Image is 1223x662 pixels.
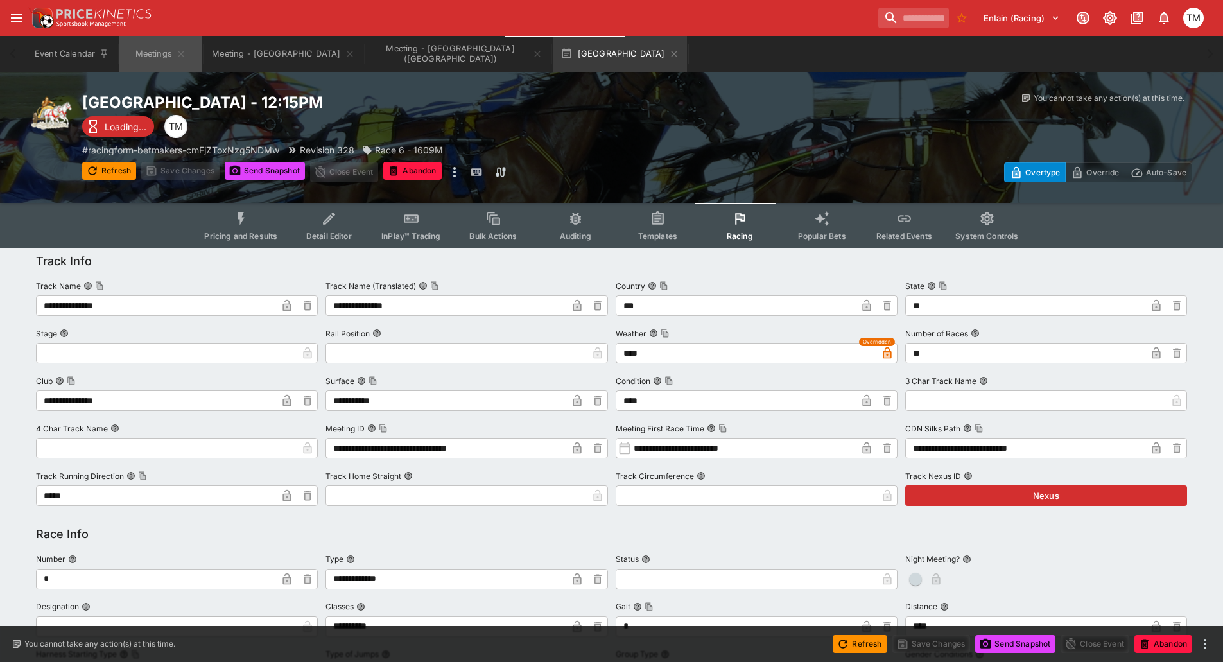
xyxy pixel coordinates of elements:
[469,231,517,241] span: Bulk Actions
[1004,162,1192,182] div: Start From
[905,376,976,387] p: 3 Char Track Name
[372,329,381,338] button: Rail Position
[1034,92,1184,104] p: You cannot take any action(s) at this time.
[964,471,973,480] button: Track Nexus ID
[383,164,441,177] span: Mark an event as closed and abandoned.
[82,602,91,611] button: Designation
[633,602,642,611] button: GaitCopy To Clipboard
[1197,636,1213,652] button: more
[36,423,108,434] p: 4 Char Track Name
[36,376,53,387] p: Club
[447,162,462,182] button: more
[659,281,668,290] button: Copy To Clipboard
[36,553,65,564] p: Number
[951,8,972,28] button: No Bookmarks
[36,281,81,292] p: Track Name
[119,36,202,72] button: Meetings
[976,8,1068,28] button: Select Tenant
[1125,162,1192,182] button: Auto-Save
[905,423,960,434] p: CDN Silks Path
[616,471,694,482] p: Track Circumference
[82,162,136,180] button: Refresh
[638,231,677,241] span: Templates
[963,424,972,433] button: CDN Silks PathCopy To Clipboard
[31,92,72,134] img: harness_racing.png
[878,8,949,28] input: search
[979,376,988,385] button: 3 Char Track Name
[325,376,354,387] p: Surface
[940,602,949,611] button: Distance
[83,281,92,290] button: Track NameCopy To Clipboard
[1098,6,1122,30] button: Toggle light/dark mode
[204,231,277,241] span: Pricing and Results
[975,424,984,433] button: Copy To Clipboard
[367,424,376,433] button: Meeting IDCopy To Clipboard
[833,635,887,653] button: Refresh
[962,555,971,564] button: Night Meeting?
[36,601,79,612] p: Designation
[1004,162,1066,182] button: Overtype
[68,555,77,564] button: Number
[616,423,704,434] p: Meeting First Race Time
[325,328,370,339] p: Rail Position
[1146,166,1186,179] p: Auto-Save
[876,231,932,241] span: Related Events
[905,471,961,482] p: Track Nexus ID
[664,376,673,385] button: Copy To Clipboard
[105,120,146,134] p: Loading...
[905,553,960,564] p: Night Meeting?
[661,329,670,338] button: Copy To Clipboard
[641,555,650,564] button: Status
[863,338,891,346] span: Overridden
[404,471,413,480] button: Track Home Straight
[24,638,175,650] p: You cannot take any action(s) at this time.
[653,376,662,385] button: ConditionCopy To Clipboard
[325,423,365,434] p: Meeting ID
[798,231,846,241] span: Popular Bets
[126,471,135,480] button: Track Running DirectionCopy To Clipboard
[905,601,937,612] p: Distance
[325,471,401,482] p: Track Home Straight
[306,231,352,241] span: Detail Editor
[430,281,439,290] button: Copy To Clipboard
[707,424,716,433] button: Meeting First Race TimeCopy To Clipboard
[82,92,638,112] h2: Copy To Clipboard
[225,162,305,180] button: Send Snapshot
[55,376,64,385] button: ClubCopy To Clipboard
[616,601,630,612] p: Gait
[645,602,654,611] button: Copy To Clipboard
[379,424,388,433] button: Copy To Clipboard
[356,602,365,611] button: Classes
[905,485,1187,506] button: Nexus
[419,281,428,290] button: Track Name (Translated)Copy To Clipboard
[383,162,441,180] button: Abandon
[194,203,1028,248] div: Event type filters
[67,376,76,385] button: Copy To Clipboard
[369,376,377,385] button: Copy To Clipboard
[1025,166,1060,179] p: Overtype
[325,601,354,612] p: Classes
[365,36,550,72] button: Meeting - Northfield Park (USA)
[381,231,440,241] span: InPlay™ Trading
[110,424,119,433] button: 4 Char Track Name
[346,555,355,564] button: Type
[939,281,948,290] button: Copy To Clipboard
[560,231,591,241] span: Auditing
[648,281,657,290] button: CountryCopy To Clipboard
[718,424,727,433] button: Copy To Clipboard
[56,21,126,27] img: Sportsbook Management
[28,5,54,31] img: PriceKinetics Logo
[95,281,104,290] button: Copy To Clipboard
[56,9,152,19] img: PriceKinetics
[975,635,1055,653] button: Send Snapshot
[649,329,658,338] button: WeatherCopy To Clipboard
[36,527,89,541] h5: Race Info
[616,376,650,387] p: Condition
[697,471,706,480] button: Track Circumference
[955,231,1018,241] span: System Controls
[905,328,968,339] p: Number of Races
[27,36,117,72] button: Event Calendar
[204,36,362,72] button: Meeting - Tokyo City Keiba
[325,281,416,292] p: Track Name (Translated)
[5,6,28,30] button: open drawer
